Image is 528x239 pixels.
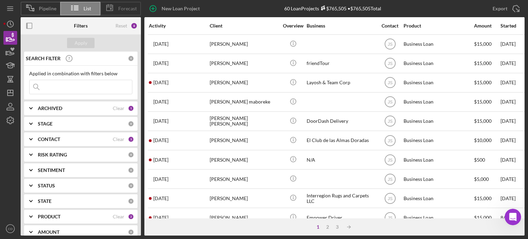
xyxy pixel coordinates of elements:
div: Contact [377,23,403,29]
div: [PERSON_NAME] [210,54,278,73]
div: Business Loan [404,35,472,53]
text: JS [387,196,392,201]
div: Business Loan [404,54,472,73]
span: $10,000 [474,137,492,143]
b: RISK RATING [38,152,67,157]
div: 2 [128,214,134,220]
time: 2025-08-15 21:24 [153,176,168,182]
span: $15,000 [474,99,492,105]
div: 3 [332,224,342,230]
text: CD [8,227,13,231]
div: 0 [128,198,134,204]
b: Filters [74,23,88,29]
span: $15,000 [474,60,492,66]
div: Interregion Rugs and Carpets LLC [307,189,375,207]
div: Product [404,23,472,29]
span: $500 [474,157,485,163]
div: [PERSON_NAME] [PERSON_NAME] [210,112,278,130]
time: 2025-08-27 19:24 [153,99,168,105]
div: Business Loan [404,208,472,227]
div: [PERSON_NAME] [210,74,278,92]
div: [PERSON_NAME] [210,151,278,169]
div: Clear [113,137,124,142]
b: STATE [38,198,52,204]
div: 0 [128,167,134,173]
div: Empower Driver [307,208,375,227]
div: Export [493,2,507,15]
div: Activity [149,23,209,29]
div: El Club de las Almas Doradas [307,131,375,150]
div: New Loan Project [162,2,200,15]
div: Business Loan [404,151,472,169]
span: Forecast [118,6,137,11]
b: SEARCH FILTER [26,56,60,61]
div: DoorDash Delivery [307,112,375,130]
button: CD [3,222,17,236]
div: [PERSON_NAME] [210,170,278,188]
div: Amount [474,23,500,29]
div: [PERSON_NAME] [210,35,278,53]
div: Business Loan [404,93,472,111]
b: ARCHIVED [38,106,62,111]
div: 3 [128,136,134,142]
div: Apply [75,38,87,48]
div: friendTour [307,54,375,73]
b: AMOUNT [38,229,59,235]
div: [PERSON_NAME] maboreke [210,93,278,111]
time: 2025-08-16 20:32 [153,157,168,163]
div: $765,505 [319,6,346,11]
div: Business Loan [404,170,472,188]
time: 2025-08-28 23:35 [153,61,168,66]
iframe: Intercom live chat [505,209,521,225]
text: JS [387,215,392,220]
div: Business Loan [404,112,472,130]
span: $15,000 [474,41,492,47]
text: JS [387,138,392,143]
span: $5,000 [474,176,489,182]
b: CONTACT [38,137,60,142]
div: 8 [131,22,137,29]
div: 0 [128,152,134,158]
div: N/A [307,151,375,169]
text: JS [387,100,392,105]
div: Client [210,23,278,29]
div: [PERSON_NAME] [210,131,278,150]
div: 1 [128,105,134,111]
button: Apply [67,38,95,48]
b: PRODUCT [38,214,60,219]
time: 2025-08-28 17:30 [153,80,168,85]
div: 0 [128,55,134,62]
span: $15,000 [474,79,492,85]
div: Clear [113,214,124,219]
div: Layosh & Team Corp [307,74,375,92]
span: $15,000 [474,215,492,220]
div: Business Loan [404,131,472,150]
div: 0 [128,229,134,235]
div: Applied in combination with filters below [29,71,132,76]
time: 2025-08-29 19:52 [153,41,168,47]
div: [PERSON_NAME] [210,208,278,227]
text: JS [387,177,392,182]
div: 0 [128,183,134,189]
b: STAGE [38,121,53,127]
button: Export [486,2,525,15]
div: Reset [115,23,127,29]
text: JS [387,157,392,162]
span: Pipeline [39,6,56,11]
div: Business Loan [404,74,472,92]
div: Clear [113,106,124,111]
span: List [84,6,91,11]
text: JS [387,80,392,85]
div: 0 [128,121,134,127]
text: JS [387,61,392,66]
div: Business [307,23,375,29]
div: 2 [323,224,332,230]
div: 1 [313,224,323,230]
div: 60 Loan Projects • $765,505 Total [284,6,381,11]
time: 2025-08-18 12:23 [153,138,168,143]
time: 2025-08-14 18:04 [153,215,168,220]
button: New Loan Project [144,2,207,15]
text: JS [387,42,392,47]
div: [PERSON_NAME] [210,189,278,207]
div: Business Loan [404,189,472,207]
